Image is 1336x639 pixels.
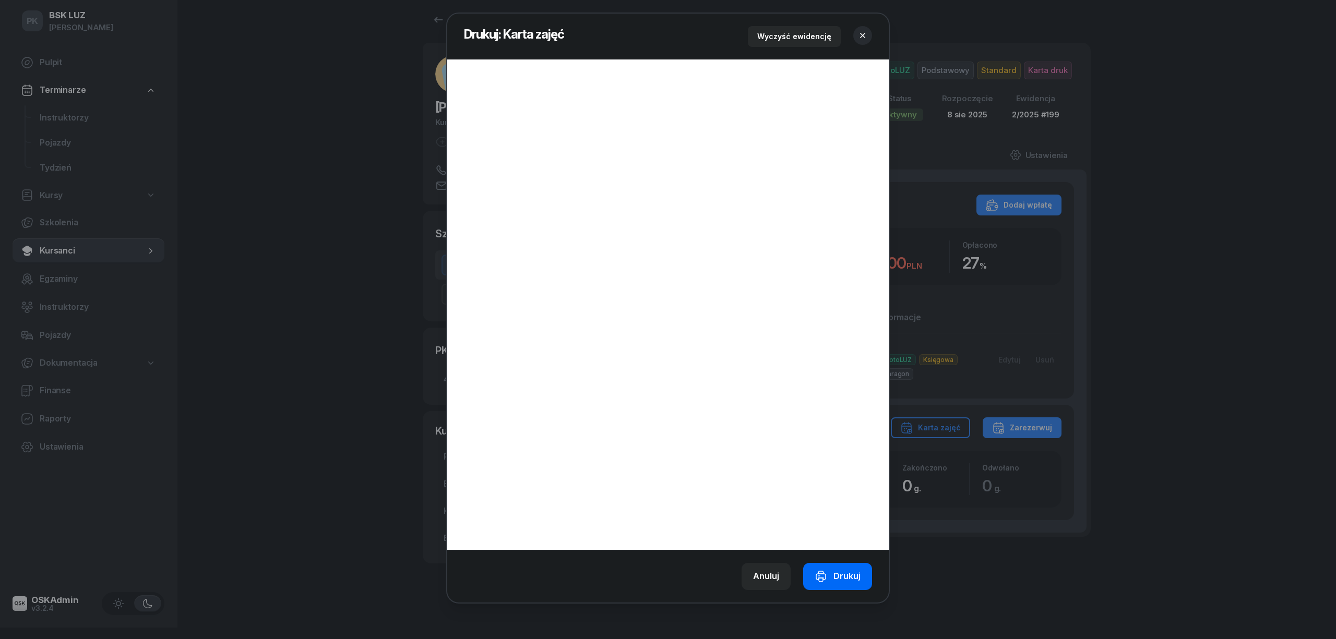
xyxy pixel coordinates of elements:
[757,30,831,43] div: Wyczyść ewidencję
[753,570,779,583] div: Anuluj
[815,570,861,583] div: Drukuj
[464,27,564,42] span: Drukuj: Karta zajęć
[742,563,791,590] button: Anuluj
[748,26,841,47] button: Wyczyść ewidencję
[803,563,872,590] button: Drukuj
